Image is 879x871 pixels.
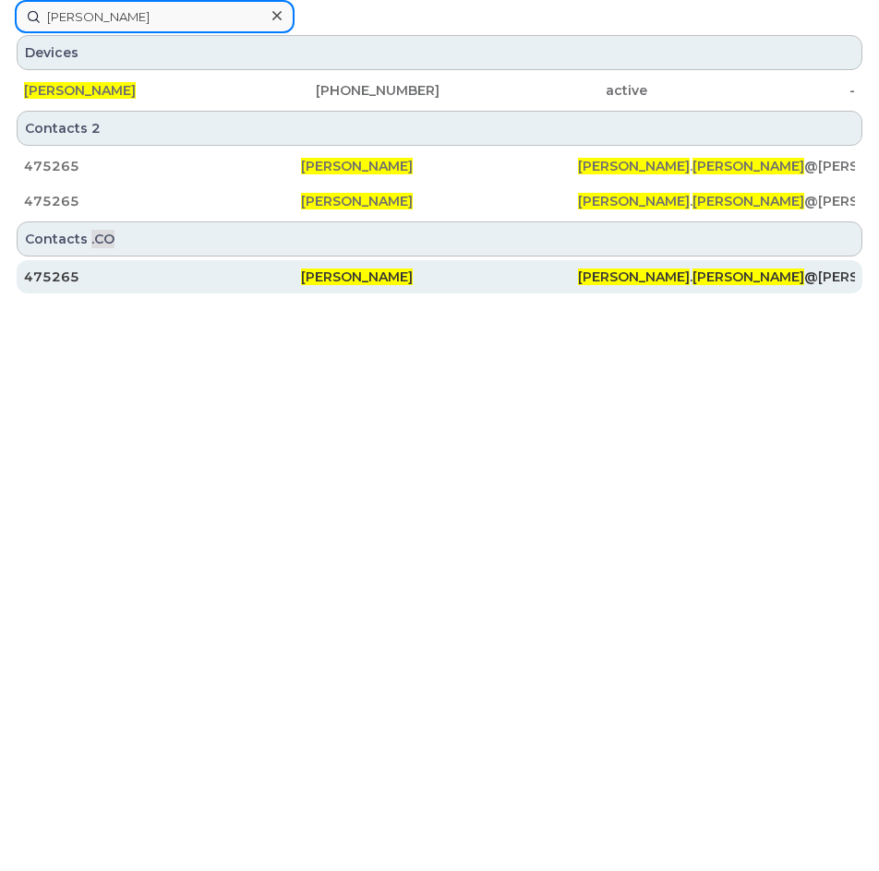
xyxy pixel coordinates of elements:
[17,111,862,146] div: Contacts
[17,185,862,218] a: 475265[PERSON_NAME][PERSON_NAME].[PERSON_NAME]@[PERSON_NAME][DOMAIN_NAME]
[578,157,855,175] div: . @[PERSON_NAME][DOMAIN_NAME]
[301,158,413,174] span: [PERSON_NAME]
[17,74,862,107] a: [PERSON_NAME][PHONE_NUMBER]active-
[578,192,855,210] div: . @[PERSON_NAME][DOMAIN_NAME]
[24,268,301,286] div: 475265
[24,82,136,99] span: [PERSON_NAME]
[24,157,301,175] div: 475265
[301,268,413,285] span: [PERSON_NAME]
[91,119,101,137] span: 2
[578,158,690,174] span: [PERSON_NAME]
[91,230,114,248] span: .CO
[17,35,862,70] div: Devices
[692,268,804,285] span: [PERSON_NAME]
[232,81,439,100] div: [PHONE_NUMBER]
[301,193,413,209] span: [PERSON_NAME]
[17,221,862,257] div: Contacts
[578,268,690,285] span: [PERSON_NAME]
[17,149,862,183] a: 475265[PERSON_NAME][PERSON_NAME].[PERSON_NAME]@[PERSON_NAME][DOMAIN_NAME]
[647,81,855,100] div: -
[24,192,301,210] div: 475265
[799,791,865,857] iframe: Messenger Launcher
[692,193,804,209] span: [PERSON_NAME]
[578,268,855,286] div: . @[PERSON_NAME][DOMAIN_NAME]
[17,260,862,293] a: 475265[PERSON_NAME][PERSON_NAME].[PERSON_NAME]@[PERSON_NAME][DOMAIN_NAME]
[578,193,690,209] span: [PERSON_NAME]
[692,158,804,174] span: [PERSON_NAME]
[439,81,647,100] div: active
